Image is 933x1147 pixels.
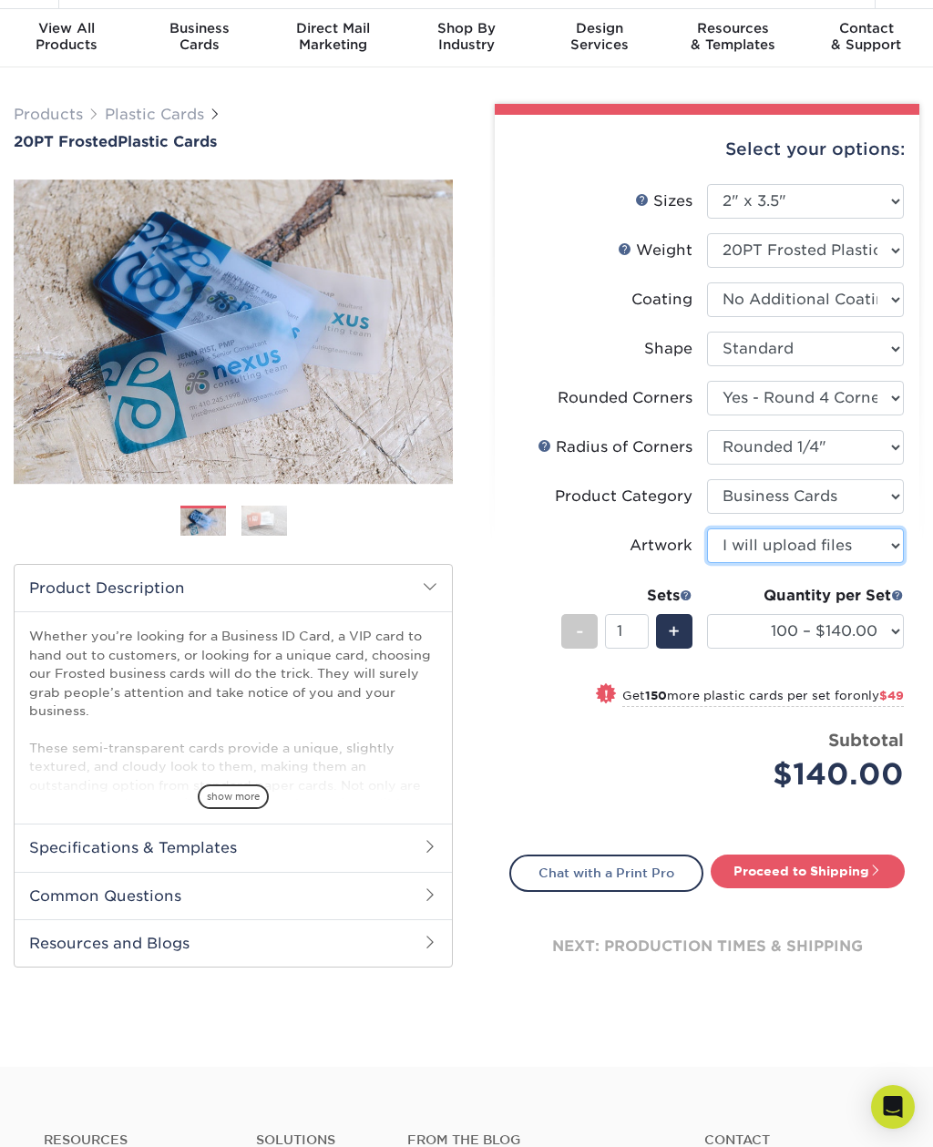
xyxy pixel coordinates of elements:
div: Open Intercom Messenger [871,1085,915,1129]
div: Weight [618,240,692,261]
strong: 150 [645,689,667,702]
a: Chat with a Print Pro [509,855,703,891]
span: Resources [666,20,799,36]
span: only [853,689,904,702]
div: Coating [631,289,692,311]
strong: Subtotal [828,730,904,750]
span: + [668,618,680,645]
a: 20PT FrostedPlastic Cards [14,133,453,150]
div: Industry [400,20,533,53]
span: 20PT Frosted [14,133,118,150]
a: Products [14,106,83,123]
div: next: production times & shipping [509,892,905,1001]
div: Artwork [630,535,692,557]
h2: Product Description [15,565,452,611]
a: DesignServices [533,9,666,67]
span: Business [133,20,266,36]
div: Shape [644,338,692,360]
div: & Support [800,20,933,53]
span: Design [533,20,666,36]
div: & Templates [666,20,799,53]
a: Resources& Templates [666,9,799,67]
span: Direct Mail [267,20,400,36]
h1: Plastic Cards [14,133,453,150]
div: Sets [561,585,692,607]
div: Services [533,20,666,53]
img: Plastic Cards 02 [241,505,287,537]
img: 20PT Frosted 01 [14,179,453,484]
div: Cards [133,20,266,53]
h2: Resources and Blogs [15,919,452,967]
a: BusinessCards [133,9,266,67]
div: Radius of Corners [538,436,692,458]
span: $49 [879,689,904,702]
span: Contact [800,20,933,36]
div: Product Category [555,486,692,507]
p: Whether you’re looking for a Business ID Card, a VIP card to hand out to customers, or looking fo... [29,627,437,1091]
span: ! [604,685,609,704]
h2: Common Questions [15,872,452,919]
a: Plastic Cards [105,106,204,123]
a: Proceed to Shipping [711,855,905,887]
div: Sizes [635,190,692,212]
span: - [576,618,584,645]
a: Contact& Support [800,9,933,67]
img: Plastic Cards 01 [180,507,226,538]
div: Marketing [267,20,400,53]
div: Select your options: [509,115,905,184]
div: Rounded Corners [558,387,692,409]
a: Direct MailMarketing [267,9,400,67]
div: $140.00 [721,753,904,796]
h2: Specifications & Templates [15,824,452,871]
div: Quantity per Set [707,585,904,607]
span: show more [198,784,269,809]
a: Shop ByIndustry [400,9,533,67]
small: Get more plastic cards per set for [622,689,904,707]
span: Shop By [400,20,533,36]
